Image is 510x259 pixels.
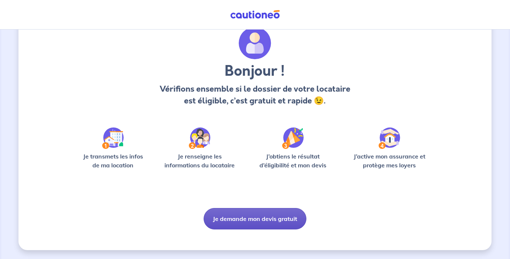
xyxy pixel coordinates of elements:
p: Vérifions ensemble si le dossier de votre locataire est éligible, c’est gratuit et rapide 😉. [157,83,352,107]
h3: Bonjour ! [157,62,352,80]
p: Je transmets les infos de ma location [78,152,148,170]
p: J’obtiens le résultat d’éligibilité et mon devis [251,152,335,170]
img: /static/90a569abe86eec82015bcaae536bd8e6/Step-1.svg [102,127,124,149]
p: J’active mon assurance et protège mes loyers [346,152,432,170]
img: archivate [239,27,271,59]
p: Je renseigne les informations du locataire [160,152,239,170]
img: /static/bfff1cf634d835d9112899e6a3df1a5d/Step-4.svg [378,127,400,149]
img: /static/c0a346edaed446bb123850d2d04ad552/Step-2.svg [189,127,210,149]
img: /static/f3e743aab9439237c3e2196e4328bba9/Step-3.svg [282,127,304,149]
button: Je demande mon devis gratuit [204,208,306,229]
img: Cautioneo [227,10,283,19]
